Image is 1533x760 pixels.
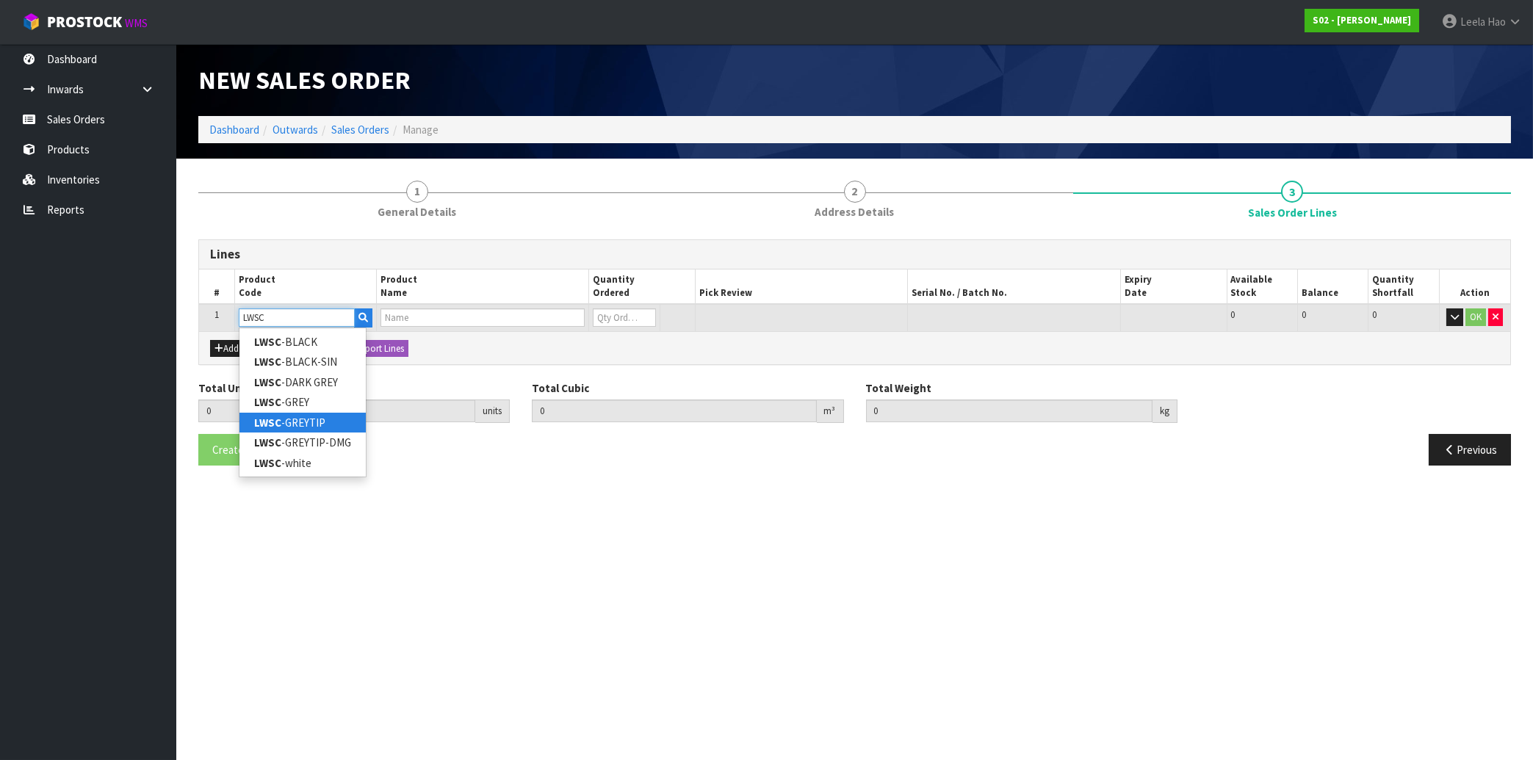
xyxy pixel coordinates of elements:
strong: LWSC [254,395,281,409]
span: Address Details [815,204,895,220]
span: Hao [1487,15,1506,29]
span: 0 [1302,308,1306,321]
div: m³ [817,399,844,423]
strong: S02 - [PERSON_NAME] [1313,14,1411,26]
span: 1 [214,308,219,321]
th: Available Stock [1227,269,1297,305]
input: Code [239,308,355,327]
span: General Details [378,204,456,220]
input: Total Units [198,399,475,422]
span: Manage [403,123,439,137]
img: cube-alt.png [22,12,40,31]
input: Total Weight [866,399,1153,422]
strong: LWSC [254,335,281,349]
th: Serial No. / Batch No. [908,269,1120,305]
a: LWSC-GREY [239,392,366,412]
a: LWSC-DARK GREY [239,372,366,392]
th: Product Code [234,269,376,305]
a: Dashboard [209,123,259,137]
th: # [199,269,234,305]
label: Total Units [198,380,255,396]
small: WMS [125,16,148,30]
strong: LWSC [254,355,281,369]
a: LWSC-white [239,453,366,473]
span: 0 [1372,308,1377,321]
a: LWSC-GREYTIP [239,413,366,433]
a: Sales Orders [331,123,389,137]
div: kg [1153,399,1177,423]
a: LWSC-BLACK [239,332,366,352]
span: ProStock [47,12,122,32]
span: Sales Order Lines [198,228,1511,477]
label: Total Cubic [532,380,589,396]
a: LWSC-BLACK-SIN [239,352,366,372]
th: Action [1439,269,1510,305]
input: Name [380,308,585,327]
strong: LWSC [254,375,281,389]
span: Sales Order Lines [1248,205,1337,220]
span: 3 [1281,181,1303,203]
th: Balance [1297,269,1368,305]
a: Outwards [273,123,318,137]
label: Total Weight [866,380,932,396]
button: Create Order [198,434,286,466]
th: Expiry Date [1120,269,1227,305]
button: Import Lines [341,340,408,358]
span: 1 [406,181,428,203]
strong: LWSC [254,416,281,430]
span: Leela [1460,15,1485,29]
h3: Lines [210,247,1499,261]
strong: LWSC [254,456,281,470]
button: Add Line [210,340,261,358]
th: Product Name [376,269,588,305]
button: Previous [1429,434,1511,466]
a: LWSC-GREYTIP-DMG [239,433,366,452]
button: OK [1465,308,1486,326]
th: Quantity Ordered [589,269,696,305]
th: Pick Review [695,269,907,305]
input: Qty Ordered [593,308,655,327]
th: Quantity Shortfall [1368,269,1439,305]
strong: LWSC [254,435,281,449]
span: Create Order [212,443,273,457]
span: 0 [1231,308,1236,321]
span: New Sales Order [198,64,411,95]
div: units [475,399,510,423]
input: Total Cubic [532,399,816,422]
span: 2 [844,181,866,203]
